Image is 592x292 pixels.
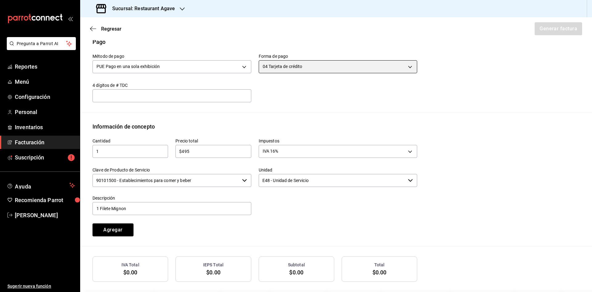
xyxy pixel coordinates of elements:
[92,167,251,172] label: Clave de Producto de Servicio
[206,269,220,276] span: $0.00
[263,63,302,70] span: 04 Tarjeta de crédito
[7,283,75,290] span: Sugerir nueva función
[374,262,385,268] h3: Total
[92,174,240,187] input: Elige una opción
[97,63,160,70] span: PUE Pago en una sola exhibición
[15,93,75,101] span: Configuración
[203,262,224,268] h3: IEPS Total
[7,37,76,50] button: Pregunta a Parrot AI
[92,223,134,236] button: Agregar
[259,138,417,143] label: Impuestos
[288,262,305,268] h3: Subtotal
[259,174,406,187] input: Elige una opción
[92,122,155,131] div: Información de concepto
[175,138,251,143] label: Precio total
[107,5,175,12] h3: Sucursal: Restaurant Agave
[15,108,75,116] span: Personal
[15,62,75,71] span: Reportes
[123,269,138,276] span: $0.00
[92,83,251,87] label: 4 dígitos de # TDC
[17,40,66,47] span: Pregunta a Parrot AI
[92,196,251,200] label: Descripción
[121,262,139,268] h3: IVA Total
[263,148,278,154] span: IVA 16%
[15,153,75,162] span: Suscripción
[15,123,75,131] span: Inventarios
[15,138,75,146] span: Facturación
[259,167,417,172] label: Unidad
[289,269,303,276] span: $0.00
[372,269,387,276] span: $0.00
[68,16,73,21] button: open_drawer_menu
[175,148,251,155] input: $0.00
[4,45,76,51] a: Pregunta a Parrot AI
[92,54,251,58] label: Método de pago
[92,138,168,143] label: Cantidad
[15,182,67,189] span: Ayuda
[15,78,75,86] span: Menú
[92,38,106,46] div: Pago
[90,26,121,32] button: Regresar
[92,202,251,215] input: 250 caracteres
[15,196,75,204] span: Recomienda Parrot
[101,26,121,32] span: Regresar
[15,211,75,219] span: [PERSON_NAME]
[259,54,417,58] label: Forma de pago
